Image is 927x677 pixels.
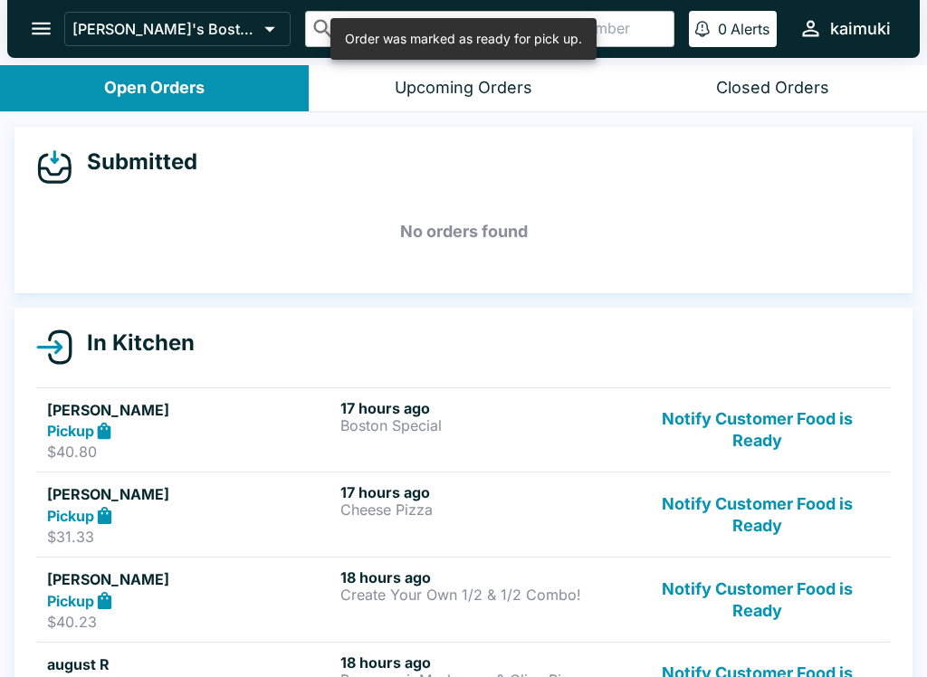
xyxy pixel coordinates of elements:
[18,5,64,52] button: open drawer
[36,199,891,264] h5: No orders found
[36,557,891,642] a: [PERSON_NAME]Pickup$40.2318 hours agoCreate Your Own 1/2 & 1/2 Combo!Notify Customer Food is Ready
[72,148,197,176] h4: Submitted
[340,586,626,603] p: Create Your Own 1/2 & 1/2 Combo!
[340,417,626,434] p: Boston Special
[36,472,891,557] a: [PERSON_NAME]Pickup$31.3317 hours agoCheese PizzaNotify Customer Food is Ready
[104,78,205,99] div: Open Orders
[47,507,94,525] strong: Pickup
[791,9,898,48] button: kaimuki
[716,78,829,99] div: Closed Orders
[36,387,891,472] a: [PERSON_NAME]Pickup$40.8017 hours agoBoston SpecialNotify Customer Food is Ready
[340,653,626,672] h6: 18 hours ago
[47,483,333,505] h5: [PERSON_NAME]
[340,568,626,586] h6: 18 hours ago
[635,399,880,462] button: Notify Customer Food is Ready
[47,613,333,631] p: $40.23
[345,24,582,54] div: Order was marked as ready for pick up.
[635,483,880,546] button: Notify Customer Food is Ready
[47,399,333,421] h5: [PERSON_NAME]
[731,20,769,38] p: Alerts
[340,399,626,417] h6: 17 hours ago
[635,568,880,631] button: Notify Customer Food is Ready
[72,20,257,38] p: [PERSON_NAME]'s Boston Pizza
[47,422,94,440] strong: Pickup
[830,18,891,40] div: kaimuki
[64,12,291,46] button: [PERSON_NAME]'s Boston Pizza
[47,653,333,675] h5: august R
[47,592,94,610] strong: Pickup
[718,20,727,38] p: 0
[47,568,333,590] h5: [PERSON_NAME]
[340,501,626,518] p: Cheese Pizza
[395,78,532,99] div: Upcoming Orders
[340,483,626,501] h6: 17 hours ago
[72,329,195,357] h4: In Kitchen
[47,528,333,546] p: $31.33
[47,443,333,461] p: $40.80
